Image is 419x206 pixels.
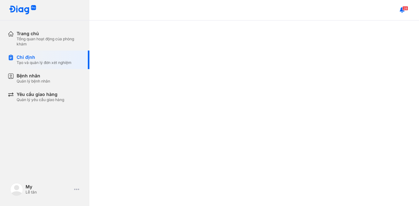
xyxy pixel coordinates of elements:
div: My [26,184,72,190]
span: 28 [402,6,408,11]
img: logo [9,5,36,15]
div: Lễ tân [26,190,72,195]
div: Bệnh nhân [17,73,50,79]
div: Tổng quan hoạt động của phòng khám [17,36,82,47]
div: Quản lý bệnh nhân [17,79,50,84]
img: logo [10,183,23,196]
div: Quản lý yêu cầu giao hàng [17,97,64,102]
div: Trang chủ [17,31,82,36]
div: Yêu cầu giao hàng [17,91,64,97]
div: Tạo và quản lý đơn xét nghiệm [17,60,72,65]
div: Chỉ định [17,54,72,60]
